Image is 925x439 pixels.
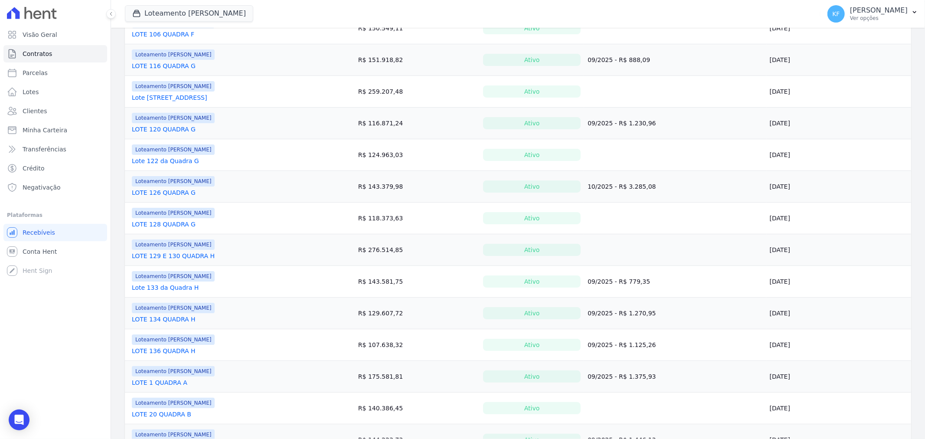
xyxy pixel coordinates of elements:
span: Loteamento [PERSON_NAME] [132,144,215,155]
td: [DATE] [766,13,911,44]
a: Negativação [3,179,107,196]
p: Ver opções [850,15,908,22]
div: Ativo [483,117,581,129]
a: 09/2025 - R$ 1.270,95 [588,310,656,317]
td: R$ 140.386,45 [355,393,480,424]
button: Loteamento [PERSON_NAME] [125,5,253,22]
span: Loteamento [PERSON_NAME] [132,176,215,187]
span: Negativação [23,183,61,192]
a: Lote 122 da Quadra G [132,157,199,165]
td: [DATE] [766,203,911,234]
a: Minha Carteira [3,121,107,139]
span: Loteamento [PERSON_NAME] [132,271,215,282]
span: Recebíveis [23,228,55,237]
td: [DATE] [766,266,911,298]
a: 10/2025 - R$ 3.285,08 [588,183,656,190]
div: Ativo [483,180,581,193]
td: R$ 129.607,72 [355,298,480,329]
a: LOTE 116 QUADRA G [132,62,196,70]
a: LOTE 126 QUADRA G [132,188,196,197]
div: Ativo [483,22,581,34]
td: [DATE] [766,44,911,76]
a: Clientes [3,102,107,120]
td: [DATE] [766,139,911,171]
span: Loteamento [PERSON_NAME] [132,49,215,60]
span: Conta Hent [23,247,57,256]
div: Ativo [483,402,581,414]
span: Loteamento [PERSON_NAME] [132,113,215,123]
td: R$ 143.581,75 [355,266,480,298]
td: [DATE] [766,393,911,424]
td: R$ 118.373,63 [355,203,480,234]
td: [DATE] [766,234,911,266]
a: Conta Hent [3,243,107,260]
span: Loteamento [PERSON_NAME] [132,81,215,92]
td: [DATE] [766,108,911,139]
p: [PERSON_NAME] [850,6,908,15]
a: 09/2025 - R$ 1.230,96 [588,120,656,127]
td: [DATE] [766,329,911,361]
span: Minha Carteira [23,126,67,134]
div: Plataformas [7,210,104,220]
td: R$ 276.514,85 [355,234,480,266]
div: Ativo [483,149,581,161]
span: KF [832,11,840,17]
a: 09/2025 - R$ 888,09 [588,56,650,63]
a: LOTE 20 QUADRA B [132,410,191,419]
a: LOTE 134 QUADRA H [132,315,196,324]
a: Recebíveis [3,224,107,241]
a: Transferências [3,141,107,158]
a: Contratos [3,45,107,62]
div: Ativo [483,212,581,224]
div: Ativo [483,275,581,288]
td: [DATE] [766,298,911,329]
a: Parcelas [3,64,107,82]
a: 09/2025 - R$ 1.125,26 [588,341,656,348]
td: R$ 259.207,48 [355,76,480,108]
span: Transferências [23,145,66,154]
a: Crédito [3,160,107,177]
button: KF [PERSON_NAME] Ver opções [820,2,925,26]
td: [DATE] [766,76,911,108]
a: LOTE 1 QUADRA A [132,378,187,387]
a: LOTE 136 QUADRA H [132,347,196,355]
div: Ativo [483,370,581,383]
td: R$ 116.871,24 [355,108,480,139]
td: [DATE] [766,361,911,393]
span: Loteamento [PERSON_NAME] [132,303,215,313]
a: LOTE 120 QUADRA G [132,125,196,134]
div: Open Intercom Messenger [9,410,29,430]
a: LOTE 106 QUADRA F [132,30,194,39]
span: Loteamento [PERSON_NAME] [132,208,215,218]
td: R$ 150.549,11 [355,13,480,44]
a: Lotes [3,83,107,101]
a: 09/2025 - R$ 779,35 [588,278,650,285]
a: Visão Geral [3,26,107,43]
td: R$ 143.379,98 [355,171,480,203]
span: Loteamento [PERSON_NAME] [132,366,215,377]
span: Parcelas [23,69,48,77]
span: Crédito [23,164,45,173]
div: Ativo [483,307,581,319]
span: Loteamento [PERSON_NAME] [132,334,215,345]
span: Clientes [23,107,47,115]
a: LOTE 128 QUADRA G [132,220,196,229]
td: R$ 175.581,81 [355,361,480,393]
div: Ativo [483,85,581,98]
span: Contratos [23,49,52,58]
a: Lote [STREET_ADDRESS] [132,93,207,102]
td: R$ 124.963,03 [355,139,480,171]
a: 09/2025 - R$ 1.375,93 [588,373,656,380]
a: LOTE 129 E 130 QUADRA H [132,252,215,260]
span: Loteamento [PERSON_NAME] [132,398,215,408]
span: Visão Geral [23,30,57,39]
td: R$ 151.918,82 [355,44,480,76]
td: R$ 107.638,32 [355,329,480,361]
td: [DATE] [766,171,911,203]
div: Ativo [483,244,581,256]
span: Lotes [23,88,39,96]
div: Ativo [483,54,581,66]
a: Lote 133 da Quadra H [132,283,199,292]
div: Ativo [483,339,581,351]
span: Loteamento [PERSON_NAME] [132,239,215,250]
